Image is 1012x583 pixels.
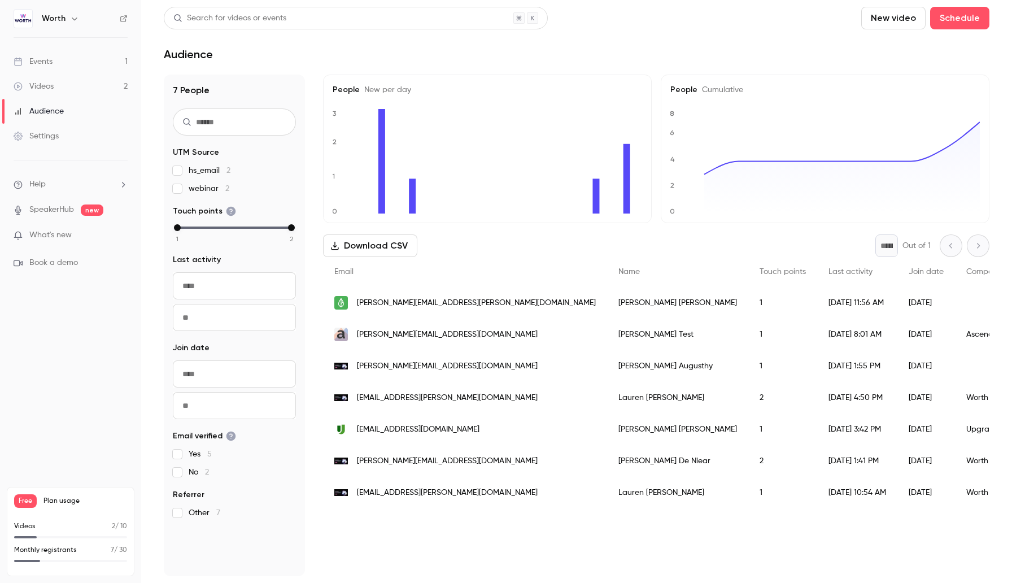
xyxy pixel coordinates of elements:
[226,167,230,175] span: 2
[334,458,348,465] img: joinworth.com
[323,234,417,257] button: Download CSV
[817,477,897,508] div: [DATE] 10:54 AM
[14,545,77,555] p: Monthly registrants
[357,487,538,499] span: [EMAIL_ADDRESS][PERSON_NAME][DOMAIN_NAME]
[670,129,674,137] text: 6
[288,224,295,231] div: max
[29,257,78,269] span: Book a demo
[225,185,229,193] span: 2
[861,7,926,29] button: New video
[189,183,229,194] span: webinar
[670,207,675,215] text: 0
[173,392,296,419] input: To
[748,414,817,445] div: 1
[112,523,115,530] span: 2
[112,521,127,532] p: / 10
[173,84,296,97] h1: 7 People
[357,392,538,404] span: [EMAIL_ADDRESS][PERSON_NAME][DOMAIN_NAME]
[216,509,220,517] span: 7
[14,130,59,142] div: Settings
[334,394,348,402] img: joinworth.com
[607,445,748,477] div: [PERSON_NAME] De Niear
[357,360,538,372] span: [PERSON_NAME][EMAIL_ADDRESS][DOMAIN_NAME]
[748,445,817,477] div: 2
[748,287,817,319] div: 1
[817,350,897,382] div: [DATE] 1:55 PM
[748,382,817,414] div: 2
[618,268,640,276] span: Name
[334,489,348,497] img: worthai.com
[333,110,337,118] text: 3
[760,268,806,276] span: Touch points
[207,450,212,458] span: 5
[670,110,674,118] text: 8
[697,86,743,94] span: Cumulative
[29,229,72,241] span: What's new
[111,545,127,555] p: / 30
[897,319,955,350] div: [DATE]
[173,360,296,388] input: From
[111,547,114,554] span: 7
[670,155,675,163] text: 4
[173,489,204,501] span: Referrer
[930,7,989,29] button: Schedule
[42,13,66,24] h6: Worth
[357,424,479,436] span: [EMAIL_ADDRESS][DOMAIN_NAME]
[334,363,348,370] img: joinworth.com
[357,455,538,467] span: [PERSON_NAME][EMAIL_ADDRESS][DOMAIN_NAME]
[817,382,897,414] div: [DATE] 4:50 PM
[173,12,286,24] div: Search for videos or events
[360,86,411,94] span: New per day
[748,350,817,382] div: 1
[164,47,213,61] h1: Audience
[176,234,178,244] span: 1
[357,329,538,341] span: [PERSON_NAME][EMAIL_ADDRESS][DOMAIN_NAME]
[332,172,335,180] text: 1
[333,138,337,146] text: 2
[607,350,748,382] div: [PERSON_NAME] Augusthy
[114,230,128,241] iframe: Noticeable Trigger
[14,56,53,67] div: Events
[902,240,931,251] p: Out of 1
[81,205,103,216] span: new
[173,147,219,158] span: UTM Source
[334,268,354,276] span: Email
[334,296,348,310] img: branchapp.com
[14,179,128,190] li: help-dropdown-opener
[173,304,296,331] input: To
[189,165,230,176] span: hs_email
[173,430,236,442] span: Email verified
[607,319,748,350] div: [PERSON_NAME] Test
[670,84,980,95] h5: People
[14,81,54,92] div: Videos
[897,414,955,445] div: [DATE]
[897,445,955,477] div: [DATE]
[290,234,294,244] span: 2
[607,287,748,319] div: [PERSON_NAME] [PERSON_NAME]
[748,477,817,508] div: 1
[14,106,64,117] div: Audience
[29,204,74,216] a: SpeakerHub
[173,254,221,266] span: Last activity
[607,414,748,445] div: [PERSON_NAME] [PERSON_NAME]
[897,350,955,382] div: [DATE]
[174,224,181,231] div: min
[14,10,32,28] img: Worth
[189,507,220,519] span: Other
[14,494,37,508] span: Free
[173,206,236,217] span: Touch points
[748,319,817,350] div: 1
[817,414,897,445] div: [DATE] 3:42 PM
[334,328,348,341] img: ascenditt.com
[189,449,212,460] span: Yes
[173,342,210,354] span: Join date
[333,84,642,95] h5: People
[14,521,36,532] p: Videos
[334,423,348,436] img: upgrade.com
[332,207,337,215] text: 0
[817,287,897,319] div: [DATE] 11:56 AM
[205,468,209,476] span: 2
[607,382,748,414] div: Lauren [PERSON_NAME]
[817,319,897,350] div: [DATE] 8:01 AM
[43,497,127,506] span: Plan usage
